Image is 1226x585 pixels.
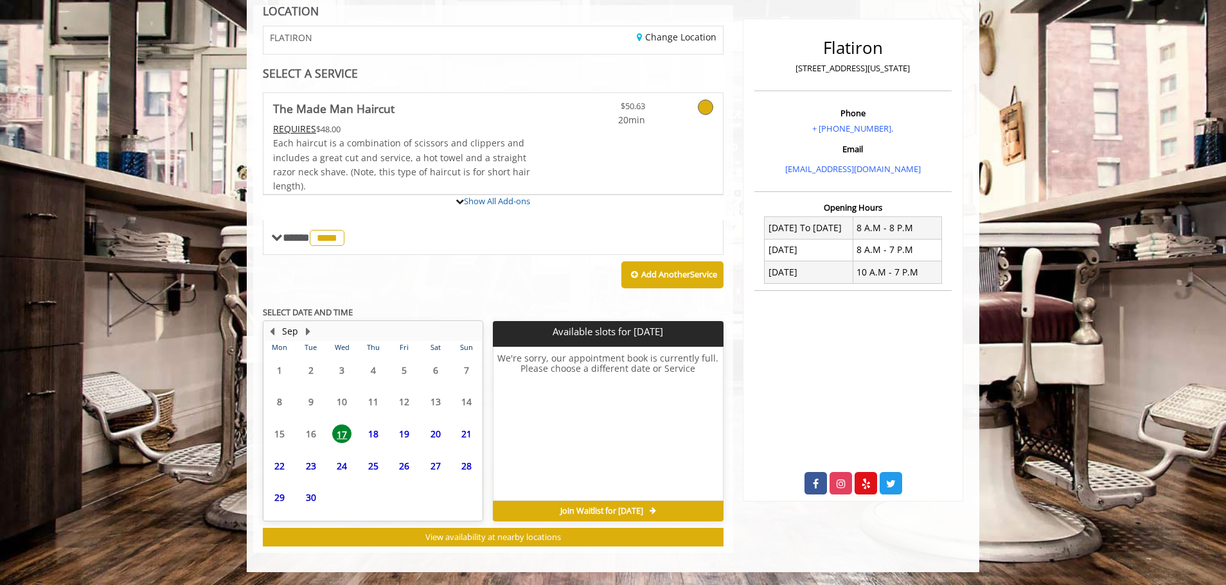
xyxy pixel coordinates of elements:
[389,341,420,354] th: Fri
[451,418,483,450] td: Select day21
[301,457,321,475] span: 23
[457,424,476,443] span: 21
[263,67,724,80] div: SELECT A SERVICE
[853,217,941,239] td: 8 A.M - 8 P.M
[273,122,531,136] div: $48.00
[264,341,295,354] th: Mon
[263,194,724,195] div: The Made Man Haircut Add-onS
[451,450,483,482] td: Select day28
[326,341,357,354] th: Wed
[332,424,351,443] span: 17
[270,457,289,475] span: 22
[426,424,445,443] span: 20
[765,261,853,283] td: [DATE]
[270,33,312,42] span: FLATIRON
[389,418,420,450] td: Select day19
[395,457,414,475] span: 26
[853,261,941,283] td: 10 A.M - 7 P.M
[357,418,388,450] td: Select day18
[560,506,643,516] span: Join Waitlist for [DATE]
[451,341,483,354] th: Sun
[758,62,948,75] p: [STREET_ADDRESS][US_STATE]
[785,163,921,175] a: [EMAIL_ADDRESS][DOMAIN_NAME]
[295,341,326,354] th: Tue
[263,3,319,19] b: LOCATION
[569,93,645,127] a: $50.63
[263,306,353,318] b: SELECT DATE AND TIME
[637,31,716,43] a: Change Location
[754,203,952,212] h3: Opening Hours
[464,195,530,207] a: Show All Add-ons
[765,239,853,261] td: [DATE]
[765,217,853,239] td: [DATE] To [DATE]
[326,418,357,450] td: Select day17
[295,450,326,482] td: Select day23
[758,39,948,57] h2: Flatiron
[498,326,718,337] p: Available slots for [DATE]
[420,418,450,450] td: Select day20
[812,123,893,134] a: + [PHONE_NUMBER].
[295,482,326,514] td: Select day30
[357,341,388,354] th: Thu
[569,113,645,127] span: 20min
[457,457,476,475] span: 28
[273,137,530,192] span: Each haircut is a combination of scissors and clippers and includes a great cut and service, a ho...
[364,457,383,475] span: 25
[264,482,295,514] td: Select day29
[426,457,445,475] span: 27
[641,268,717,280] b: Add Another Service
[267,324,277,338] button: Previous Month
[758,144,948,153] h3: Email
[282,324,298,338] button: Sep
[621,261,724,288] button: Add AnotherService
[303,324,313,338] button: Next Month
[301,488,321,507] span: 30
[853,239,941,261] td: 8 A.M - 7 P.M
[389,450,420,482] td: Select day26
[493,353,722,496] h6: We're sorry, our appointment book is currently full. Please choose a different date or Service
[263,528,724,546] button: View availability at nearby locations
[364,424,383,443] span: 18
[758,109,948,118] h3: Phone
[270,488,289,507] span: 29
[273,123,316,135] span: This service needs some Advance to be paid before we block your appointment
[425,531,561,543] span: View availability at nearby locations
[332,457,351,475] span: 24
[395,424,414,443] span: 19
[420,450,450,482] td: Select day27
[357,450,388,482] td: Select day25
[420,341,450,354] th: Sat
[273,100,395,118] b: The Made Man Haircut
[326,450,357,482] td: Select day24
[264,450,295,482] td: Select day22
